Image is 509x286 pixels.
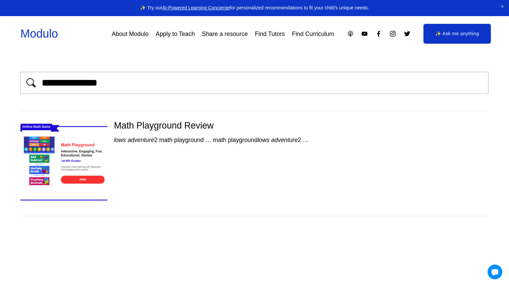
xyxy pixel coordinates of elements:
[423,24,491,44] a: ✨ Ask me anything
[162,5,230,10] a: AI-Powered Learning Concierge
[20,27,58,40] a: Modulo
[156,28,195,40] a: Apply to Teach
[271,137,298,143] em: adventure
[114,137,204,143] span: 2 math playground
[375,30,382,37] a: Facebook
[303,137,309,143] span: …
[205,137,211,143] span: …
[258,137,270,143] em: lows
[255,28,285,40] a: Find Tutors
[114,137,126,143] em: lows
[389,30,396,37] a: Instagram
[112,28,149,40] a: About Modulo
[361,30,368,37] a: YouTube
[128,137,154,143] em: adventure
[20,111,489,216] div: Math Playground Review lows adventure2 math playground … math playgroundlows adventure2 …
[292,28,334,40] a: Find Curriculum
[347,30,354,37] a: Apple Podcasts
[213,137,301,143] span: math playground 2
[20,120,489,132] div: Math Playground Review
[404,30,411,37] a: Twitter
[202,28,248,40] a: Share a resource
